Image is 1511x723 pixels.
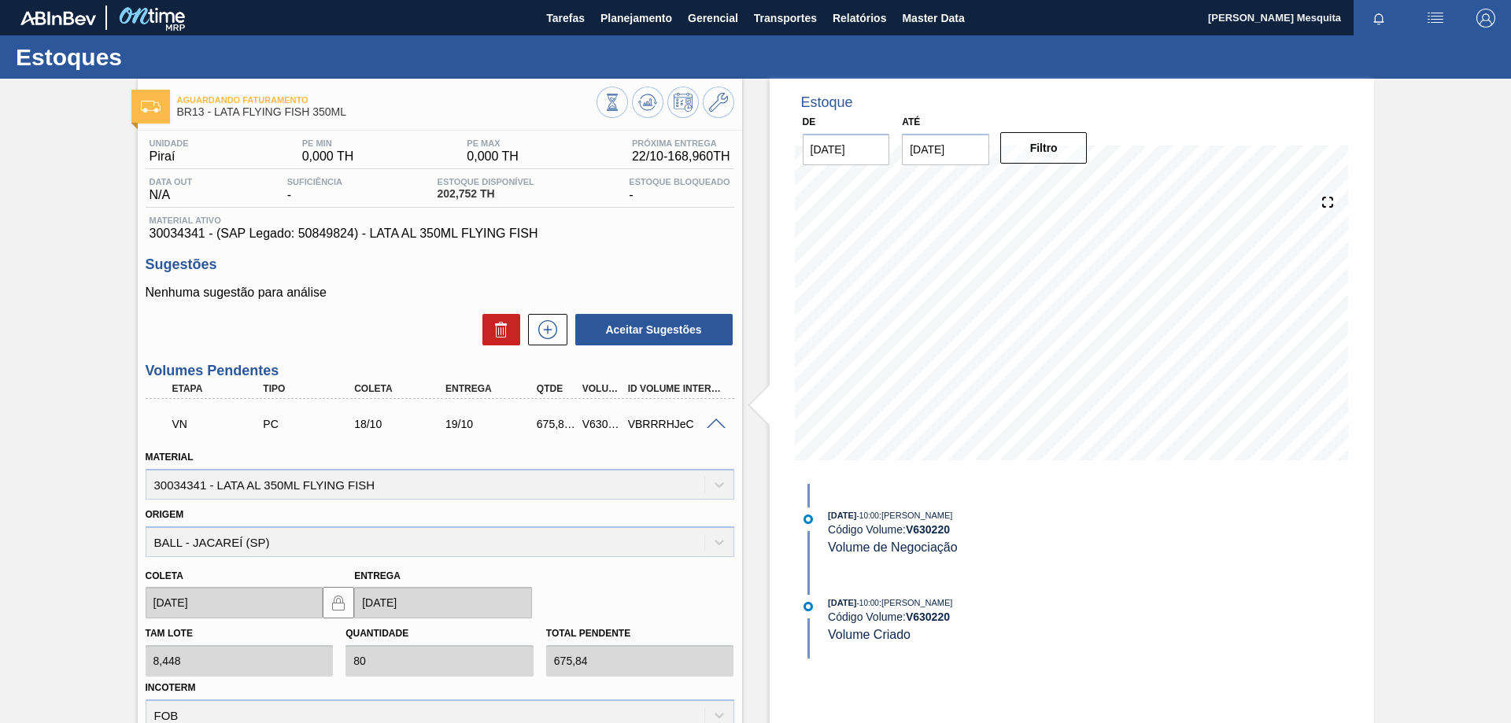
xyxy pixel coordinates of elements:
div: Volume Portal [578,383,626,394]
span: Estoque Disponível [438,177,534,186]
div: 18/10/2025 [350,418,453,430]
span: Tarefas [546,9,585,28]
label: Tam lote [146,628,193,639]
div: Coleta [350,383,453,394]
button: Visão Geral dos Estoques [597,87,628,118]
div: V630220 [578,418,626,430]
label: De [803,116,816,127]
span: : [PERSON_NAME] [879,598,953,607]
div: Qtde [533,383,580,394]
span: [DATE] [828,598,856,607]
label: Incoterm [146,682,196,693]
span: : [PERSON_NAME] [879,511,953,520]
span: Aguardando Faturamento [177,95,597,105]
div: Tipo [259,383,361,394]
button: Filtro [1000,132,1088,164]
img: Logout [1476,9,1495,28]
button: Programar Estoque [667,87,699,118]
span: 30034341 - (SAP Legado: 50849824) - LATA AL 350ML FLYING FISH [150,227,730,241]
strong: V 630220 [906,523,950,536]
label: Total pendente [546,628,630,639]
span: 22/10 - 168,960 TH [632,149,730,164]
div: 675,840 [533,418,580,430]
p: Nenhuma sugestão para análise [146,286,734,300]
span: Suficiência [287,177,342,186]
div: Aceitar Sugestões [567,312,734,347]
label: Quantidade [345,628,408,639]
button: locked [323,587,354,618]
button: Atualizar Gráfico [632,87,663,118]
img: Ícone [141,101,161,113]
span: Material ativo [150,216,730,225]
img: atual [804,515,813,524]
div: Excluir Sugestões [475,314,520,345]
span: Próxima Entrega [632,138,730,148]
button: Ir ao Master Data / Geral [703,87,734,118]
div: N/A [146,177,197,202]
span: Estoque Bloqueado [629,177,730,186]
span: Piraí [150,149,189,164]
span: Relatórios [833,9,886,28]
img: locked [329,593,348,612]
p: VN [172,418,267,430]
h1: Estoques [16,48,295,66]
span: - 10:00 [857,511,879,520]
div: - [283,177,346,202]
span: 0,000 TH [467,149,519,164]
div: Etapa [168,383,271,394]
h3: Sugestões [146,256,734,273]
img: TNhmsLtSVTkK8tSr43FrP2fwEKptu5GPRR3wAAAABJRU5ErkJggg== [20,11,96,25]
span: BR13 - LATA FLYING FISH 350ML [177,106,597,118]
button: Aceitar Sugestões [575,314,733,345]
span: 202,752 TH [438,188,534,200]
img: userActions [1426,9,1445,28]
span: [DATE] [828,511,856,520]
div: Nova sugestão [520,314,567,345]
input: dd/mm/yyyy [803,134,890,165]
div: Estoque [801,94,853,111]
img: atual [804,602,813,611]
span: Data out [150,177,193,186]
label: Coleta [146,570,183,581]
span: Unidade [150,138,189,148]
span: - 10:00 [857,599,879,607]
label: Entrega [354,570,401,581]
input: dd/mm/yyyy [354,587,532,618]
span: Gerencial [688,9,738,28]
span: Planejamento [600,9,672,28]
input: dd/mm/yyyy [146,587,323,618]
button: Notificações [1354,7,1404,29]
label: Material [146,452,194,463]
div: Código Volume: [828,523,1202,536]
span: Volume Criado [828,628,911,641]
span: Master Data [902,9,964,28]
span: Volume de Negociação [828,540,958,554]
div: Pedido de Compra [259,418,361,430]
div: Volume de Negociação [168,407,271,441]
strong: V 630220 [906,610,950,623]
div: VBRRRHJeC [624,418,726,430]
div: - [625,177,733,202]
span: 0,000 TH [302,149,354,164]
div: Código Volume: [828,610,1202,623]
span: PE MAX [467,138,519,148]
div: Id Volume Interno [624,383,726,394]
label: Até [902,116,920,127]
span: PE MIN [302,138,354,148]
span: Transportes [754,9,817,28]
div: Entrega [441,383,544,394]
label: Origem [146,509,184,520]
h3: Volumes Pendentes [146,363,734,379]
div: 19/10/2025 [441,418,544,430]
input: dd/mm/yyyy [902,134,989,165]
